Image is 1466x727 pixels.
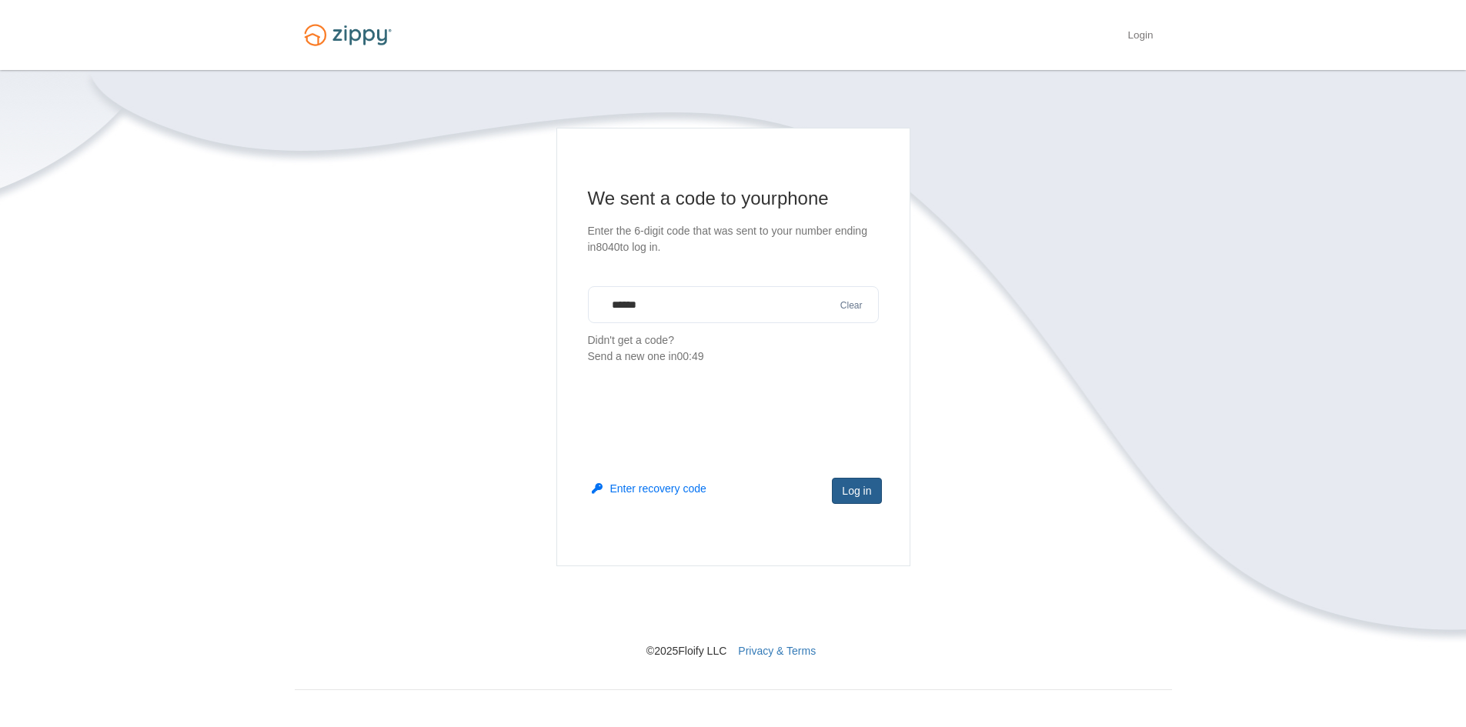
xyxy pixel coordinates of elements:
[295,566,1172,659] nav: © 2025 Floify LLC
[836,298,867,313] button: Clear
[738,645,816,657] a: Privacy & Terms
[295,17,401,53] img: Logo
[832,478,881,504] button: Log in
[588,332,879,365] p: Didn't get a code?
[1127,29,1153,45] a: Login
[592,481,706,496] button: Enter recovery code
[588,348,879,365] div: Send a new one in 00:49
[588,186,879,211] h1: We sent a code to your phone
[588,223,879,255] p: Enter the 6-digit code that was sent to your number ending in 8040 to log in.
